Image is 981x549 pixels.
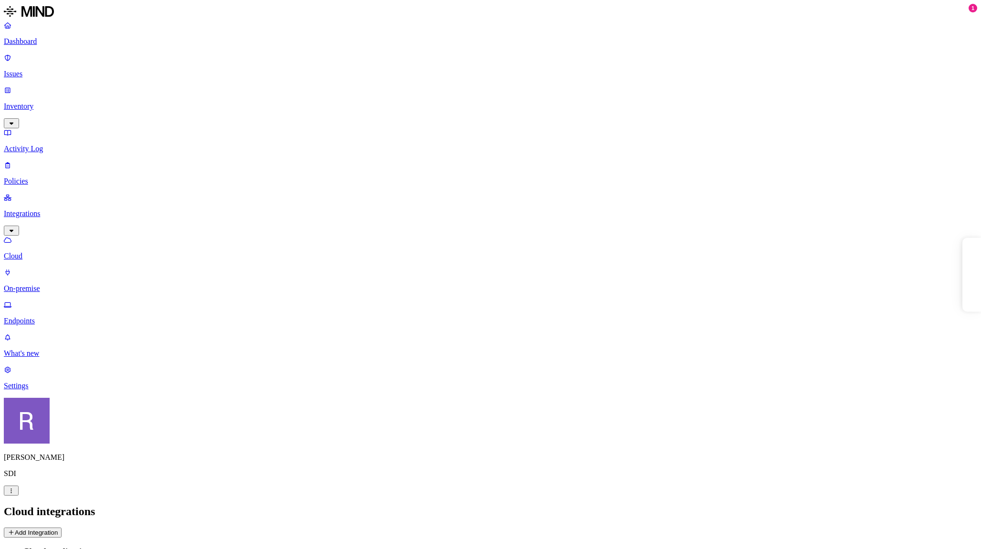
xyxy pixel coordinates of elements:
p: Inventory [4,102,977,111]
p: On-premise [4,284,977,293]
img: Rich Thompson [4,398,50,444]
a: What's new [4,333,977,358]
p: Settings [4,382,977,390]
p: Dashboard [4,37,977,46]
a: Settings [4,365,977,390]
a: Issues [4,53,977,78]
a: Integrations [4,193,977,234]
a: Activity Log [4,128,977,153]
button: Add Integration [4,528,62,538]
h2: Cloud integrations [4,505,977,518]
p: Integrations [4,209,977,218]
a: Policies [4,161,977,186]
a: Endpoints [4,300,977,325]
a: Dashboard [4,21,977,46]
p: Endpoints [4,317,977,325]
a: MIND [4,4,977,21]
a: Cloud [4,236,977,260]
div: 1 [969,4,977,12]
p: SDI [4,469,977,478]
img: MIND [4,4,54,19]
p: Cloud [4,252,977,260]
a: On-premise [4,268,977,293]
p: Activity Log [4,145,977,153]
a: Inventory [4,86,977,127]
p: What's new [4,349,977,358]
p: Issues [4,70,977,78]
p: Policies [4,177,977,186]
